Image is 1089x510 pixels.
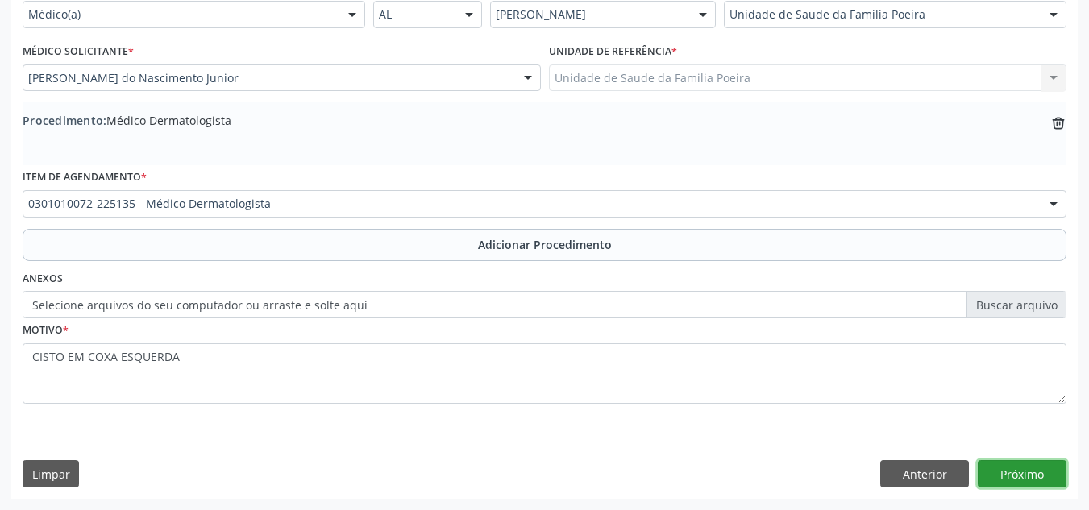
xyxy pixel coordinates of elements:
[23,165,147,190] label: Item de agendamento
[23,229,1066,261] button: Adicionar Procedimento
[496,6,683,23] span: [PERSON_NAME]
[23,113,106,128] span: Procedimento:
[880,460,969,487] button: Anterior
[28,70,508,86] span: [PERSON_NAME] do Nascimento Junior
[28,6,332,23] span: Médico(a)
[729,6,1033,23] span: Unidade de Saude da Familia Poeira
[978,460,1066,487] button: Próximo
[478,236,612,253] span: Adicionar Procedimento
[379,6,449,23] span: AL
[549,39,677,64] label: Unidade de referência
[23,318,69,343] label: Motivo
[28,196,1033,212] span: 0301010072-225135 - Médico Dermatologista
[23,267,63,292] label: Anexos
[23,112,231,129] span: Médico Dermatologista
[23,39,134,64] label: Médico Solicitante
